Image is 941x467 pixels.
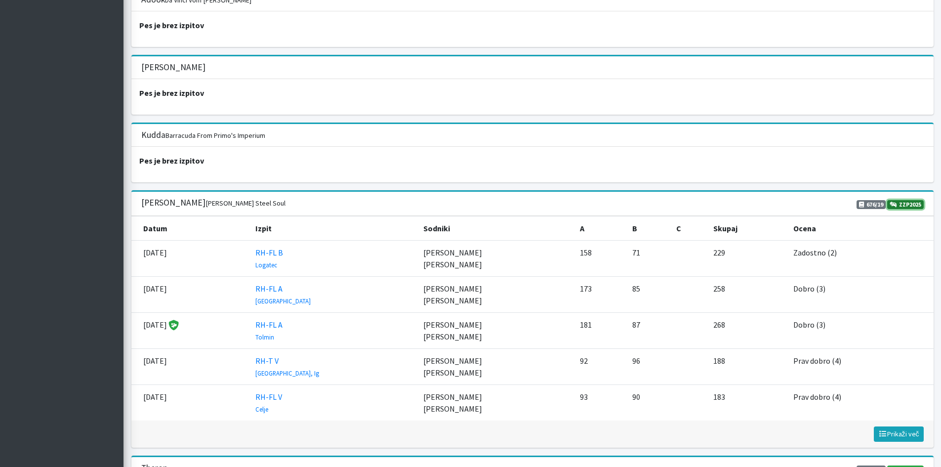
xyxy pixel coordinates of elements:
[574,384,626,421] td: 93
[205,199,286,208] small: [PERSON_NAME] Steel Soul
[167,321,179,330] span: Značko je podelil sodnik Mateja Nolimal.
[131,240,250,276] td: [DATE]
[417,216,574,240] th: Sodniki
[255,369,319,377] small: [GEOGRAPHIC_DATA], Ig
[574,348,626,384] td: 92
[787,312,933,348] td: Dobro (3)
[131,384,250,421] td: [DATE]
[165,131,265,140] small: Barracuda From Primo's Imperium
[574,240,626,276] td: 158
[255,297,311,305] small: [GEOGRAPHIC_DATA]
[255,405,268,413] small: Celje
[131,216,250,240] th: Datum
[139,20,204,30] strong: Pes je brez izpitov
[626,240,670,276] td: 71
[574,312,626,348] td: 181
[141,198,286,208] h3: [PERSON_NAME]
[787,216,933,240] th: Ocena
[707,348,787,384] td: 188
[141,62,205,73] h3: [PERSON_NAME]
[787,348,933,384] td: Prav dobro (4)
[626,216,670,240] th: B
[707,216,787,240] th: Skupaj
[255,392,282,414] a: RH-FL V Celje
[255,356,319,378] a: RH-T V [GEOGRAPHIC_DATA], Ig
[417,384,574,421] td: [PERSON_NAME] [PERSON_NAME]
[878,429,919,438] span: Prikaži več
[707,240,787,276] td: 229
[255,320,283,341] a: RH-FL A Tolmin
[874,426,924,442] button: Prikaži več
[670,216,707,240] th: C
[417,348,574,384] td: [PERSON_NAME] [PERSON_NAME]
[707,384,787,421] td: 183
[417,276,574,312] td: [PERSON_NAME] [PERSON_NAME]
[626,348,670,384] td: 96
[707,312,787,348] td: 268
[417,240,574,276] td: [PERSON_NAME] [PERSON_NAME]
[574,276,626,312] td: 173
[255,333,274,341] small: Tolmin
[417,312,574,348] td: [PERSON_NAME] [PERSON_NAME]
[249,216,417,240] th: Izpit
[131,312,250,348] td: [DATE]
[255,248,283,269] a: RH-FL B Logatec
[857,200,886,209] span: 676/19
[131,276,250,312] td: [DATE]
[787,384,933,421] td: Prav dobro (4)
[887,200,924,209] a: ZZP2025
[707,276,787,312] td: 258
[255,261,277,269] small: Logatec
[139,88,204,98] strong: Pes je brez izpitov
[574,216,626,240] th: A
[255,284,311,305] a: RH-FL A [GEOGRAPHIC_DATA]
[787,240,933,276] td: Zadostno (2)
[626,276,670,312] td: 85
[626,312,670,348] td: 87
[141,130,265,140] h3: Kudda
[131,348,250,384] td: [DATE]
[139,156,204,166] strong: Pes je brez izpitov
[787,276,933,312] td: Dobro (3)
[626,384,670,421] td: 90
